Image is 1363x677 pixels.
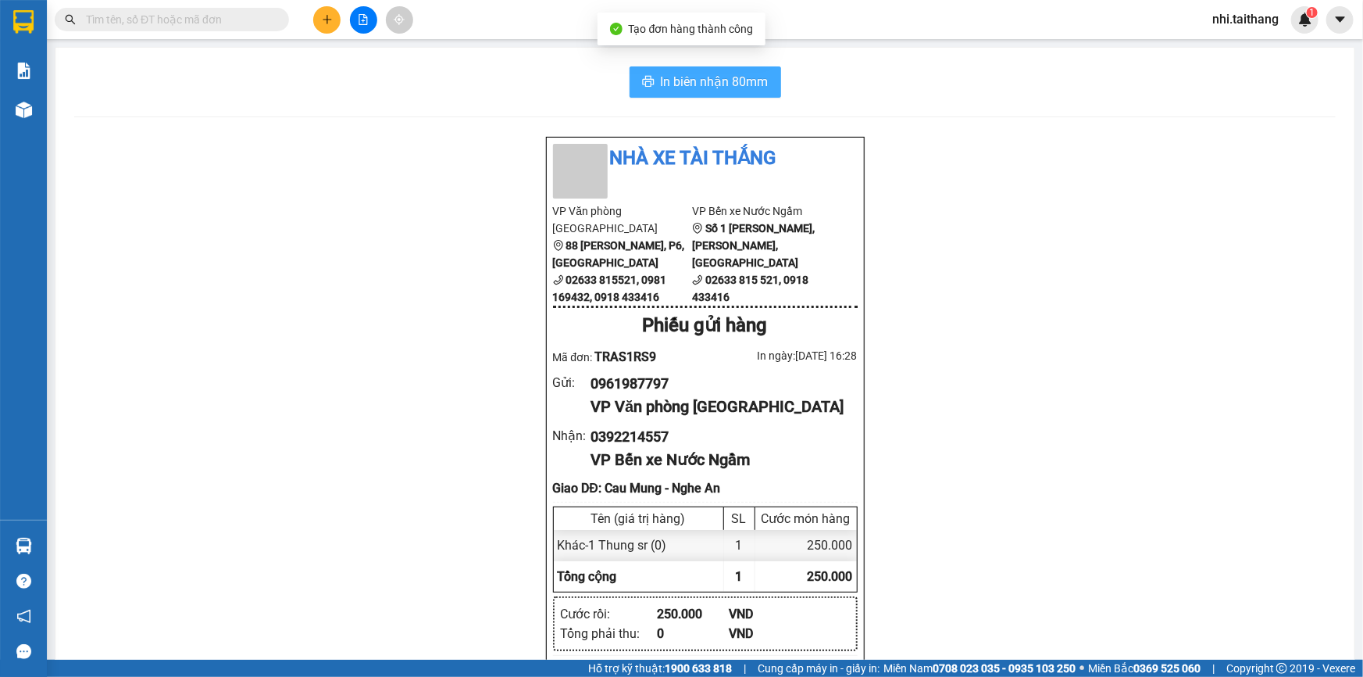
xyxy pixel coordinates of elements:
[705,347,858,364] div: In ngày: [DATE] 16:28
[1276,663,1287,674] span: copyright
[394,14,405,25] span: aim
[16,574,31,589] span: question-circle
[692,274,703,285] span: phone
[736,569,743,584] span: 1
[313,6,341,34] button: plus
[553,426,591,446] div: Nhận :
[553,202,693,237] li: VP Văn phòng [GEOGRAPHIC_DATA]
[1298,13,1312,27] img: icon-new-feature
[386,6,413,34] button: aim
[933,662,1076,675] strong: 0708 023 035 - 0935 103 250
[558,569,617,584] span: Tổng cộng
[1309,7,1315,18] span: 1
[755,530,857,561] div: 250.000
[1326,6,1354,34] button: caret-down
[692,223,703,234] span: environment
[692,274,808,303] b: 02633 815 521, 0918 433416
[86,11,270,28] input: Tìm tên, số ĐT hoặc mã đơn
[642,75,655,90] span: printer
[1212,660,1215,677] span: |
[729,604,801,624] div: VND
[1333,13,1347,27] span: caret-down
[558,511,719,526] div: Tên (giá trị hàng)
[553,239,685,269] b: 88 [PERSON_NAME], P6, [GEOGRAPHIC_DATA]
[665,662,732,675] strong: 1900 633 818
[553,373,591,392] div: Gửi :
[561,624,657,643] div: Tổng phải thu :
[1079,665,1084,672] span: ⚪️
[1088,660,1201,677] span: Miền Bắc
[591,448,844,472] div: VP Bến xe Nước Ngầm
[728,511,751,526] div: SL
[553,311,858,341] div: Phiếu gửi hàng
[553,274,564,285] span: phone
[1133,662,1201,675] strong: 0369 525 060
[629,23,754,35] span: Tạo đơn hàng thành công
[553,274,667,303] b: 02633 815521, 0981 169432, 0918 433416
[594,349,656,364] span: TRAS1RS9
[591,373,844,395] div: 0961987797
[16,644,31,659] span: message
[322,14,333,25] span: plus
[661,72,769,91] span: In biên nhận 80mm
[588,660,732,677] span: Hỗ trợ kỹ thuật:
[553,347,705,367] div: Mã đơn:
[729,624,801,643] div: VND
[724,530,755,561] div: 1
[558,538,667,553] span: Khác - 1 Thung sr (0)
[16,609,31,624] span: notification
[657,624,730,643] div: 0
[561,604,657,624] div: Cước rồi :
[350,6,377,34] button: file-add
[808,569,853,584] span: 250.000
[692,222,815,269] b: Số 1 [PERSON_NAME], [PERSON_NAME], [GEOGRAPHIC_DATA]
[740,660,858,674] li: NV nhận hàng
[553,240,564,251] span: environment
[883,660,1076,677] span: Miền Nam
[630,66,781,98] button: printerIn biên nhận 80mm
[16,63,32,79] img: solution-icon
[591,426,844,448] div: 0392214557
[692,202,832,220] li: VP Bến xe Nước Ngầm
[758,660,880,677] span: Cung cấp máy in - giấy in:
[13,10,34,34] img: logo-vxr
[65,14,76,25] span: search
[553,144,858,174] li: Nhà xe Tài Thắng
[16,102,32,118] img: warehouse-icon
[16,538,32,554] img: warehouse-icon
[358,14,369,25] span: file-add
[610,23,623,35] span: check-circle
[744,660,746,677] span: |
[1200,9,1291,29] span: nhi.taithang
[1307,7,1318,18] sup: 1
[759,511,853,526] div: Cước món hàng
[591,395,844,419] div: VP Văn phòng [GEOGRAPHIC_DATA]
[553,478,858,498] div: Giao DĐ: Cau Mung - Nghe An
[657,604,730,624] div: 250.000
[584,660,702,674] li: Người gửi hàng xác nhận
